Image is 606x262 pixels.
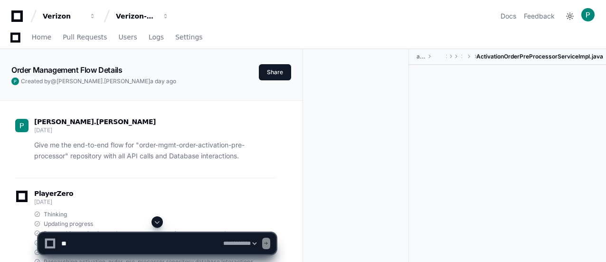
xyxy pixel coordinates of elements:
span: Users [119,34,137,40]
span: Home [32,34,51,40]
span: @ [51,78,57,85]
span: Pull Requests [63,34,107,40]
button: Verizon-Clarify-Order-Management [112,8,173,25]
span: [PERSON_NAME].[PERSON_NAME] [57,78,150,85]
a: Logs [149,27,164,49]
span: activation-order-pre-processor [417,53,426,60]
span: Thinking [44,211,67,218]
button: Verizon [39,8,100,25]
button: Share [259,64,291,80]
button: Feedback [524,11,555,21]
a: Home [32,27,51,49]
app-text-character-animate: Order Management Flow Details [11,65,122,75]
img: ACg8ocLL3vXvdba5S5V7nChXuiKYjYAj5GQFF3QGVBb6etwgLiZA=s96-c [15,119,28,132]
p: Give me the end-to-end flow for "order-mgmt-order-activation-pre-processor" repository with all A... [34,140,276,162]
div: Verizon [43,11,84,21]
a: Settings [175,27,202,49]
span: [DATE] [34,126,52,134]
img: ACg8ocLL3vXvdba5S5V7nChXuiKYjYAj5GQFF3QGVBb6etwgLiZA=s96-c [11,78,19,85]
span: a day ago [150,78,176,85]
span: Settings [175,34,202,40]
span: Created by [21,78,176,85]
span: [PERSON_NAME].[PERSON_NAME] [34,118,156,126]
img: ACg8ocLL3vXvdba5S5V7nChXuiKYjYAj5GQFF3QGVBb6etwgLiZA=s96-c [581,8,595,21]
a: Users [119,27,137,49]
span: PlayerZero [34,191,73,196]
a: Pull Requests [63,27,107,49]
iframe: Open customer support [576,231,601,256]
span: ActivationOrderPreProcessorServiceImpl.java [476,53,603,60]
span: [DATE] [34,198,52,205]
div: Verizon-Clarify-Order-Management [116,11,157,21]
a: Docs [501,11,516,21]
span: Logs [149,34,164,40]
